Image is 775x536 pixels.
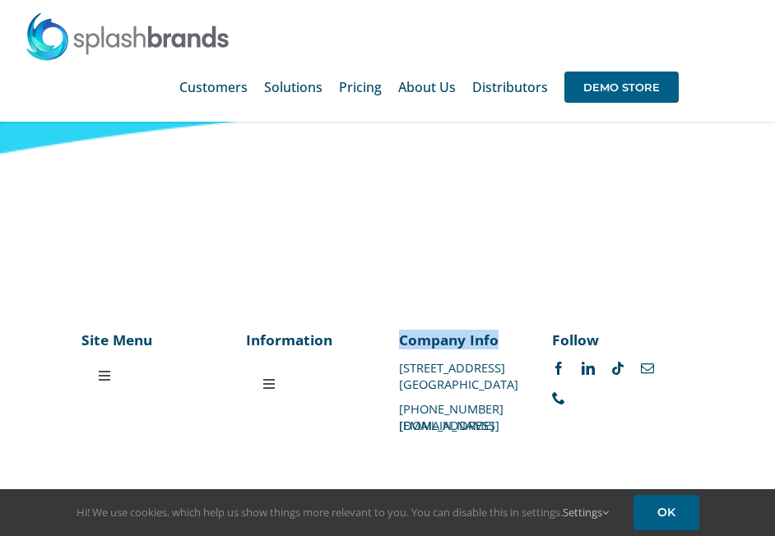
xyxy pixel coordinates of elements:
[77,505,609,520] span: Hi! We use cookies, which help us show things more relevant to you. You can disable this in setti...
[179,61,699,113] nav: Main Menu Sticky
[552,391,565,404] a: phone
[398,81,456,94] span: About Us
[564,61,679,113] a: DEMO STORE
[611,362,624,375] a: tiktok
[472,81,548,94] span: Distributors
[264,81,323,94] span: Solutions
[246,330,376,349] p: Information
[582,362,595,375] a: linkedin
[633,495,699,530] a: OK
[339,61,382,113] a: Pricing
[25,12,230,61] img: SplashBrands.com Logo
[472,61,548,113] a: Distributors
[81,330,164,349] p: Site Menu
[179,81,248,94] span: Customers
[563,505,609,520] a: Settings
[641,362,654,375] a: mail
[552,330,682,349] p: Follow
[339,81,382,94] span: Pricing
[246,367,376,400] nav: Menu
[399,330,529,349] p: Company Info
[81,359,164,392] nav: Menu
[179,61,248,113] a: Customers
[552,362,565,375] a: facebook
[564,72,679,103] span: DEMO STORE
